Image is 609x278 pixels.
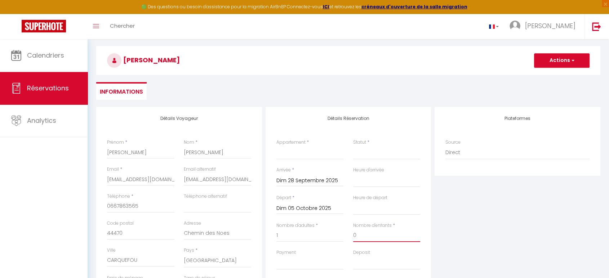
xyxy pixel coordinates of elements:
h4: Détails Réservation [276,116,421,121]
label: Téléphone [107,193,130,200]
label: Nombre d'enfants [353,222,392,229]
label: Deposit [353,249,370,256]
a: créneaux d'ouverture de la salle migration [361,4,467,10]
label: Départ [276,194,291,201]
label: Email [107,166,119,173]
label: Arrivée [276,167,291,174]
li: Informations [96,82,147,100]
span: [PERSON_NAME] [107,55,180,64]
label: Prénom [107,139,124,146]
a: ... [PERSON_NAME] [504,14,584,39]
label: Téléphone alternatif [184,193,227,200]
label: Statut [353,139,366,146]
span: Analytics [27,116,56,125]
img: logout [592,22,601,31]
label: Nom [184,139,194,146]
label: Email alternatif [184,166,216,173]
label: Pays [184,247,194,254]
span: Réservations [27,84,69,93]
label: Source [445,139,461,146]
label: Ville [107,247,116,254]
h4: Plateformes [445,116,590,121]
span: [PERSON_NAME] [525,21,575,30]
label: Heure de départ [353,194,387,201]
button: Ouvrir le widget de chat LiveChat [6,3,27,24]
label: Nombre d'adultes [276,222,315,229]
img: Super Booking [22,20,66,32]
button: Actions [534,53,590,68]
a: ICI [323,4,329,10]
h4: Détails Voyageur [107,116,251,121]
label: Payment [276,249,296,256]
label: Heure d'arrivée [353,167,384,174]
label: Appartement [276,139,306,146]
span: Chercher [110,22,135,30]
label: Code postal [107,220,134,227]
span: Calendriers [27,51,64,60]
img: ... [510,21,520,31]
label: Adresse [184,220,201,227]
a: Chercher [105,14,140,39]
